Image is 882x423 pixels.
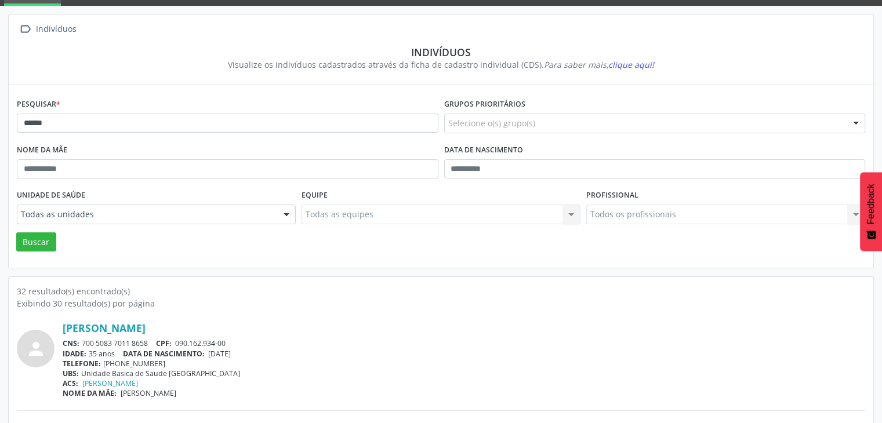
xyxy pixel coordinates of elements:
div: 32 resultado(s) encontrado(s) [17,285,865,297]
div: 35 anos [63,349,865,359]
span: Feedback [866,184,876,224]
span: [PERSON_NAME] [121,388,176,398]
label: Equipe [302,187,328,205]
span: 090.162.934-00 [175,338,226,348]
span: NOME DA MÃE: [63,388,117,398]
label: Unidade de saúde [17,187,85,205]
span: CNS: [63,338,79,348]
i: person [26,338,46,359]
label: Grupos prioritários [444,96,525,114]
span: Selecione o(s) grupo(s) [448,117,535,129]
div: 700 5083 7011 8658 [63,338,865,348]
div: Unidade Basica de Saude [GEOGRAPHIC_DATA] [63,369,865,378]
label: Nome da mãe [17,141,67,159]
div: Visualize os indivíduos cadastrados através da ficha de cadastro individual (CDS). [25,59,857,71]
label: Data de nascimento [444,141,523,159]
div: Indivíduos [34,21,78,38]
span: ACS: [63,378,78,388]
span: UBS: [63,369,79,378]
i: Para saber mais, [544,59,654,70]
span: Todas as unidades [21,209,272,220]
a: [PERSON_NAME] [63,322,146,334]
span: IDADE: [63,349,86,359]
span: DATA DE NASCIMENTO: [123,349,205,359]
label: Profissional [586,187,638,205]
span: TELEFONE: [63,359,101,369]
div: Indivíduos [25,46,857,59]
a:  Indivíduos [17,21,78,38]
button: Feedback - Mostrar pesquisa [860,172,882,251]
a: [PERSON_NAME] [82,378,138,388]
div: Exibindo 30 resultado(s) por página [17,297,865,309]
i:  [17,21,34,38]
span: [DATE] [208,349,231,359]
span: clique aqui! [608,59,654,70]
div: [PHONE_NUMBER] [63,359,865,369]
button: Buscar [16,232,56,252]
label: Pesquisar [17,96,60,114]
span: CPF: [156,338,172,348]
